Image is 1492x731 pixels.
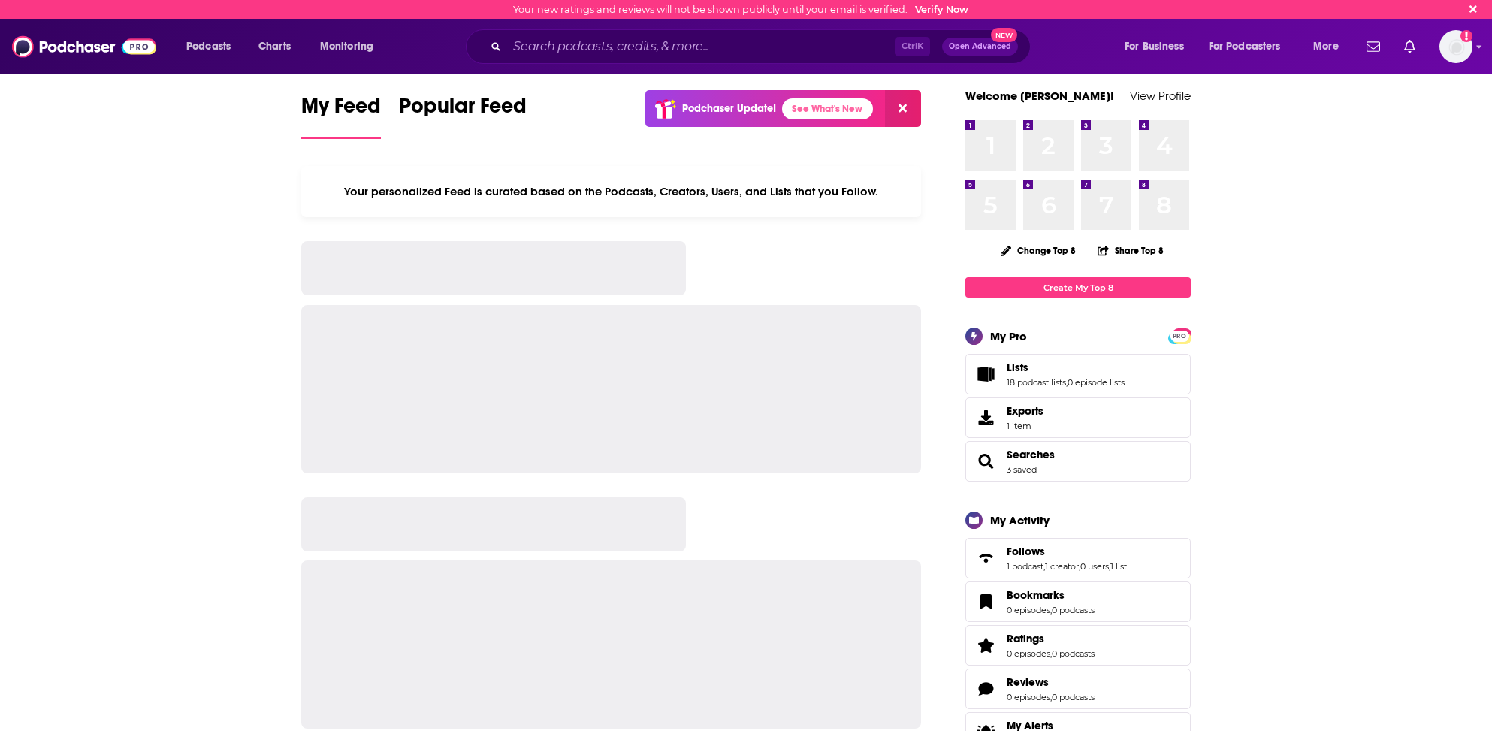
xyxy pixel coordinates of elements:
[1007,588,1095,602] a: Bookmarks
[1052,692,1095,702] a: 0 podcasts
[1303,35,1358,59] button: open menu
[992,241,1085,260] button: Change Top 8
[965,89,1114,103] a: Welcome [PERSON_NAME]!
[399,93,527,128] span: Popular Feed
[1007,464,1037,475] a: 3 saved
[310,35,393,59] button: open menu
[965,354,1191,394] span: Lists
[1007,648,1050,659] a: 0 episodes
[965,625,1191,666] span: Ratings
[513,4,968,15] div: Your new ratings and reviews will not be shown publicly until your email is verified.
[176,35,250,59] button: open menu
[1170,330,1188,341] a: PRO
[480,29,1045,64] div: Search podcasts, credits, & more...
[1460,30,1472,42] svg: Email not verified
[949,43,1011,50] span: Open Advanced
[320,36,373,57] span: Monitoring
[301,93,381,139] a: My Feed
[258,36,291,57] span: Charts
[1007,632,1095,645] a: Ratings
[1045,561,1079,572] a: 1 creator
[399,93,527,139] a: Popular Feed
[1079,561,1080,572] span: ,
[971,364,1001,385] a: Lists
[965,277,1191,298] a: Create My Top 8
[942,38,1018,56] button: Open AdvancedNew
[1007,545,1127,558] a: Follows
[1398,34,1421,59] a: Show notifications dropdown
[1170,331,1188,342] span: PRO
[965,397,1191,438] a: Exports
[1052,648,1095,659] a: 0 podcasts
[990,513,1050,527] div: My Activity
[1050,648,1052,659] span: ,
[1066,377,1068,388] span: ,
[782,98,873,119] a: See What's New
[1439,30,1472,63] img: User Profile
[1110,561,1127,572] a: 1 list
[1199,35,1303,59] button: open menu
[1007,404,1043,418] span: Exports
[1114,35,1203,59] button: open menu
[1050,605,1052,615] span: ,
[682,102,776,115] p: Podchaser Update!
[915,4,968,15] a: Verify Now
[1007,448,1055,461] a: Searches
[895,37,930,56] span: Ctrl K
[965,669,1191,709] span: Reviews
[1068,377,1125,388] a: 0 episode lists
[249,35,300,59] a: Charts
[971,678,1001,699] a: Reviews
[1007,632,1044,645] span: Ratings
[971,591,1001,612] a: Bookmarks
[1130,89,1191,103] a: View Profile
[971,635,1001,656] a: Ratings
[971,451,1001,472] a: Searches
[1007,561,1043,572] a: 1 podcast
[1007,545,1045,558] span: Follows
[507,35,895,59] input: Search podcasts, credits, & more...
[971,407,1001,428] span: Exports
[1007,605,1050,615] a: 0 episodes
[1007,421,1043,431] span: 1 item
[1007,675,1095,689] a: Reviews
[301,166,921,217] div: Your personalized Feed is curated based on the Podcasts, Creators, Users, and Lists that you Follow.
[1007,361,1125,374] a: Lists
[1007,361,1028,374] span: Lists
[12,32,156,61] img: Podchaser - Follow, Share and Rate Podcasts
[965,538,1191,578] span: Follows
[1043,561,1045,572] span: ,
[971,548,1001,569] a: Follows
[1007,588,1065,602] span: Bookmarks
[1007,377,1066,388] a: 18 podcast lists
[1080,561,1109,572] a: 0 users
[1052,605,1095,615] a: 0 podcasts
[965,441,1191,482] span: Searches
[1439,30,1472,63] button: Show profile menu
[991,28,1018,42] span: New
[1007,692,1050,702] a: 0 episodes
[1109,561,1110,572] span: ,
[1007,675,1049,689] span: Reviews
[1097,236,1164,265] button: Share Top 8
[1125,36,1184,57] span: For Business
[965,581,1191,622] span: Bookmarks
[1209,36,1281,57] span: For Podcasters
[1361,34,1386,59] a: Show notifications dropdown
[301,93,381,128] span: My Feed
[990,329,1027,343] div: My Pro
[186,36,231,57] span: Podcasts
[1439,30,1472,63] span: Logged in as BretAita
[1313,36,1339,57] span: More
[1050,692,1052,702] span: ,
